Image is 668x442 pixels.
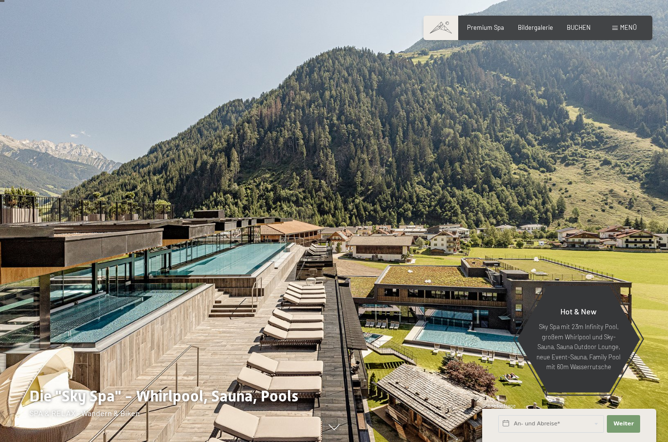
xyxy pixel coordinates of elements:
p: Sky Spa mit 23m Infinity Pool, großem Whirlpool und Sky-Sauna, Sauna Outdoor Lounge, neue Event-S... [536,322,621,372]
span: Schnellanfrage [482,403,516,409]
a: Premium Spa [467,23,504,31]
span: Menü [620,23,637,31]
button: Weiter [607,415,640,433]
a: Bildergalerie [518,23,553,31]
a: Hot & New Sky Spa mit 23m Infinity Pool, großem Whirlpool und Sky-Sauna, Sauna Outdoor Lounge, ne... [516,286,641,393]
span: Weiter [613,420,634,428]
a: BUCHEN [567,23,591,31]
span: Hot & New [560,307,597,316]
